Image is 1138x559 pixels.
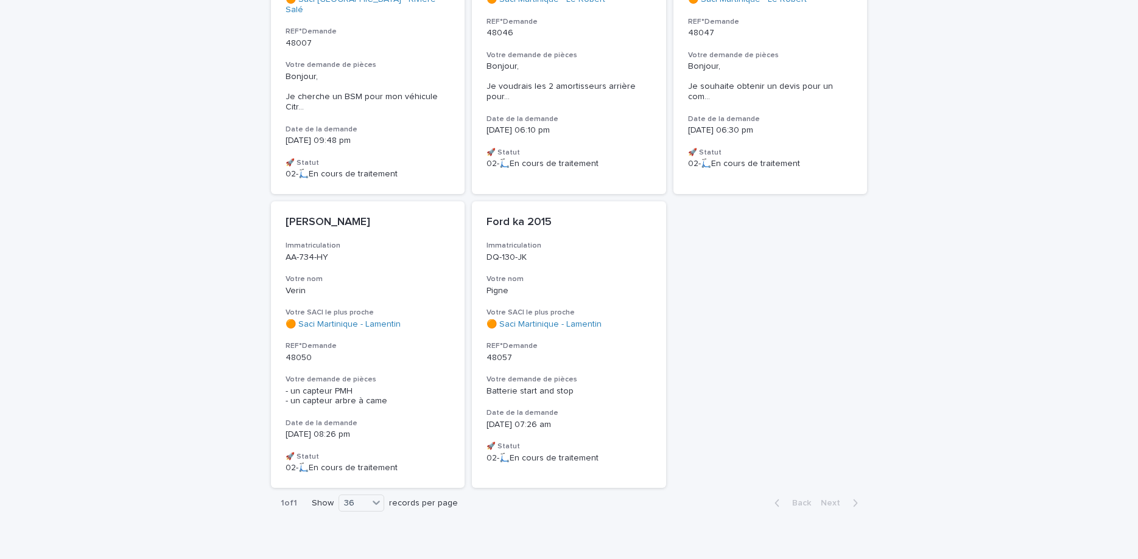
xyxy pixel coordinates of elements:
h3: Date de la demande [286,418,451,428]
p: [PERSON_NAME] [286,216,451,229]
h3: 🚀 Statut [286,158,451,168]
h3: 🚀 Statut [286,452,451,462]
span: Back [785,499,811,507]
p: 48050 [286,353,451,363]
p: 02-🛴En cours de traitement [486,453,652,464]
p: 1 of 1 [271,488,307,518]
h3: Votre demande de pièces [486,375,652,384]
a: 🟠 Saci Martinique - Lamentin [486,319,602,330]
p: 48007 [286,38,451,49]
div: 36 [339,497,368,510]
h3: Votre demande de pièces [286,375,451,384]
span: Bonjour, Je souhaite obtenir un devis pour un com ... [688,61,853,102]
p: 48057 [486,353,652,363]
span: Bonjour, Je voudrais les 2 amortisseurs arrière pour ... [486,61,652,102]
h3: Votre SACI le plus proche [486,308,652,318]
div: Bonjour, Je voudrais les 2 amortisseurs arrière pour Peugeot 206, ainsi que le filtre à huile et ... [486,61,652,102]
h3: REF°Demande [486,17,652,27]
span: - un capteur PMH - ⁠un capteur arbre à came [286,387,387,406]
h3: Votre demande de pièces [688,50,853,60]
span: Batterie start and stop [486,387,574,395]
h3: Date de la demande [688,114,853,124]
span: Bonjour, Je cherche un BSM pour mon véhicule Citr ... [286,72,451,113]
p: [DATE] 06:30 pm [688,125,853,136]
p: Verin [286,286,451,296]
p: 48047 [688,28,853,38]
h3: REF°Demande [688,17,853,27]
h3: Date de la demande [286,125,451,134]
h3: Votre nom [486,274,652,284]
h3: Date de la demande [486,114,652,124]
h3: Immatriculation [286,241,451,251]
div: Bonjour, Je souhaite obtenir un devis pour un compresseur de climatisation et un condenseur. Merci [688,61,853,102]
h3: Votre demande de pièces [286,60,451,70]
p: Pigne [486,286,652,296]
p: [DATE] 06:10 pm [486,125,652,136]
p: 02-🛴En cours de traitement [286,169,451,179]
p: Show [312,498,334,509]
p: [DATE] 08:26 pm [286,429,451,440]
h3: Immatriculation [486,241,652,251]
p: [DATE] 07:26 am [486,420,652,430]
h3: REF°Demande [286,27,451,36]
button: Back [765,498,816,509]
a: [PERSON_NAME]ImmatriculationAA-734-HYVotre nomVerinVotre SACI le plus proche🟠 Saci Martinique - L... [271,201,465,488]
p: 02-🛴En cours de traitement [486,159,652,169]
h3: 🚀 Statut [486,442,652,451]
h3: REF°Demande [286,341,451,351]
h3: REF°Demande [486,341,652,351]
span: Next [821,499,848,507]
p: AA-734-HY [286,252,451,263]
a: Ford ka 2015ImmatriculationDQ-130-JKVotre nomPigneVotre SACI le plus proche🟠 Saci Martinique - La... [472,201,666,488]
p: records per page [389,498,458,509]
p: Ford ka 2015 [486,216,652,229]
p: [DATE] 09:48 pm [286,136,451,146]
h3: Votre SACI le plus proche [286,308,451,318]
h3: 🚀 Statut [688,148,853,158]
p: 02-🛴En cours de traitement [688,159,853,169]
a: 🟠 Saci Martinique - Lamentin [286,319,401,330]
h3: Votre demande de pièces [486,50,652,60]
h3: 🚀 Statut [486,148,652,158]
p: DQ-130-JK [486,252,652,263]
p: 02-🛴En cours de traitement [286,463,451,473]
p: 48046 [486,28,652,38]
div: Bonjour, Je cherche un BSM pour mon véhicule Citroen C4, Diesel 150ch, 2litres, sous la référence... [286,72,451,113]
h3: Date de la demande [486,408,652,418]
button: Next [816,498,868,509]
h3: Votre nom [286,274,451,284]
